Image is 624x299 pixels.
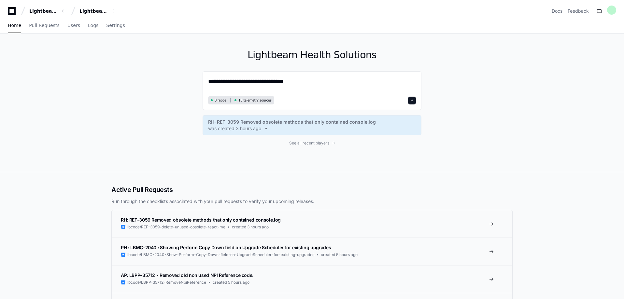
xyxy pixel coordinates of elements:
[289,141,329,146] span: See all recent players
[213,280,249,285] span: created 5 hours ago
[215,98,226,103] span: 8 repos
[111,185,513,194] h2: Active Pull Requests
[88,18,98,33] a: Logs
[127,252,314,257] span: lbcode/LBMC-2040-Show-Perform-Copy-Down-field-on-UpgradeScheduler-for-existing-upgrades
[112,265,512,293] a: AP: LBPP-35712 - Removed old non used NPI Reference code.lbcode/LBPP-35712-RemoveNpiReferencecrea...
[106,23,125,27] span: Settings
[112,238,512,265] a: PH : LBMC-2040 : Showing Perform Copy Down field on Upgrade Scheduler for existing upgradeslbcode...
[127,224,225,230] span: lbcode/REF-3059-delete-unused-obsolete-react-me
[568,8,589,14] button: Feedback
[121,272,253,278] span: AP: LBPP-35712 - Removed old non used NPI Reference code.
[29,18,59,33] a: Pull Requests
[77,5,119,17] button: Lightbeam Health Solutions
[27,5,68,17] button: Lightbeam Health
[111,198,513,205] p: Run through the checklists associated with your pull requests to verify your upcoming releases.
[79,8,107,14] div: Lightbeam Health Solutions
[552,8,562,14] a: Docs
[208,119,376,125] span: RH: REF-3059 Removed obsolete methods that only contained console.log
[121,245,331,250] span: PH : LBMC-2040 : Showing Perform Copy Down field on Upgrade Scheduler for existing upgrades
[203,141,421,146] a: See all recent players
[106,18,125,33] a: Settings
[232,224,269,230] span: created 3 hours ago
[8,18,21,33] a: Home
[112,210,512,238] a: RH: REF-3059 Removed obsolete methods that only contained console.loglbcode/REF-3059-delete-unuse...
[29,23,59,27] span: Pull Requests
[8,23,21,27] span: Home
[208,119,416,132] a: RH: REF-3059 Removed obsolete methods that only contained console.logwas created 3 hours ago
[29,8,57,14] div: Lightbeam Health
[208,125,261,132] span: was created 3 hours ago
[321,252,358,257] span: created 5 hours ago
[127,280,206,285] span: lbcode/LBPP-35712-RemoveNpiReference
[121,217,281,223] span: RH: REF-3059 Removed obsolete methods that only contained console.log
[238,98,271,103] span: 15 telemetry sources
[88,23,98,27] span: Logs
[203,49,421,61] h1: Lightbeam Health Solutions
[67,23,80,27] span: Users
[67,18,80,33] a: Users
